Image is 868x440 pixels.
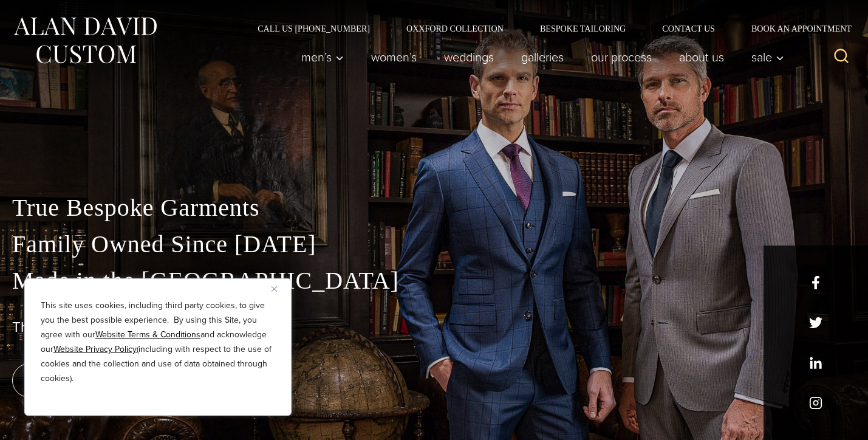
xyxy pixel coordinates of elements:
a: Bespoke Tailoring [522,24,644,33]
a: Book an Appointment [733,24,856,33]
a: Website Privacy Policy [53,343,137,356]
p: True Bespoke Garments Family Owned Since [DATE] Made in the [GEOGRAPHIC_DATA] [12,190,856,299]
img: Alan David Custom [12,13,158,67]
a: Our Process [578,45,666,69]
a: Oxxford Collection [388,24,522,33]
a: Galleries [508,45,578,69]
span: Sale [751,51,784,63]
a: Contact Us [644,24,733,33]
span: Men’s [301,51,344,63]
a: Call Us [PHONE_NUMBER] [239,24,388,33]
a: Website Terms & Conditions [95,328,200,341]
a: book an appointment [12,363,182,397]
h1: The Best Custom Suits NYC Has to Offer [12,318,856,336]
a: Women’s [358,45,431,69]
img: Close [272,286,277,292]
button: View Search Form [827,43,856,72]
p: This site uses cookies, including third party cookies, to give you the best possible experience. ... [41,298,275,386]
nav: Secondary Navigation [239,24,856,33]
a: weddings [431,45,508,69]
nav: Primary Navigation [288,45,791,69]
button: Close [272,281,286,296]
a: About Us [666,45,738,69]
